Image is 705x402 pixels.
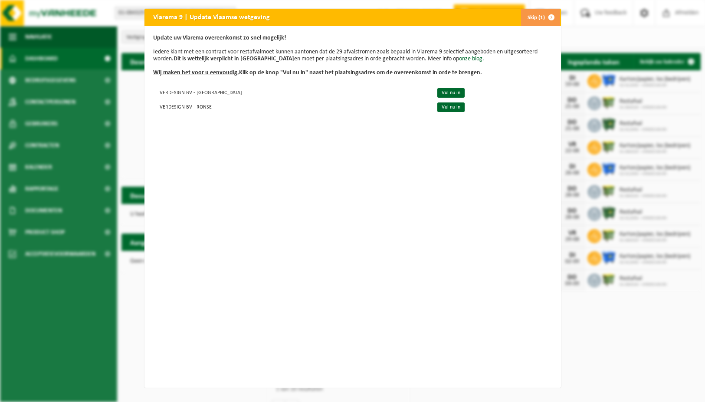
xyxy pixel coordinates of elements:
[459,56,484,62] a: onze blog.
[153,69,482,76] b: Klik op de knop "Vul nu in" naast het plaatsingsadres om de overeenkomst in orde te brengen.
[437,102,465,112] a: Vul nu in
[521,9,560,26] button: Skip (1)
[153,69,239,76] u: Wij maken het voor u eenvoudig.
[153,35,552,76] p: moet kunnen aantonen dat de 29 afvalstromen zoals bepaald in Vlarema 9 selectief aangeboden en ui...
[437,88,465,98] a: Vul nu in
[174,56,294,62] b: Dit is wettelijk verplicht in [GEOGRAPHIC_DATA]
[153,99,430,114] td: VERDESIGN BV - RONSE
[144,9,279,25] h2: Vlarema 9 | Update Vlaamse wetgeving
[153,85,430,99] td: VERDESIGN BV - [GEOGRAPHIC_DATA]
[153,35,286,41] b: Update uw Vlarema overeenkomst zo snel mogelijk!
[153,49,261,55] u: Iedere klant met een contract voor restafval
